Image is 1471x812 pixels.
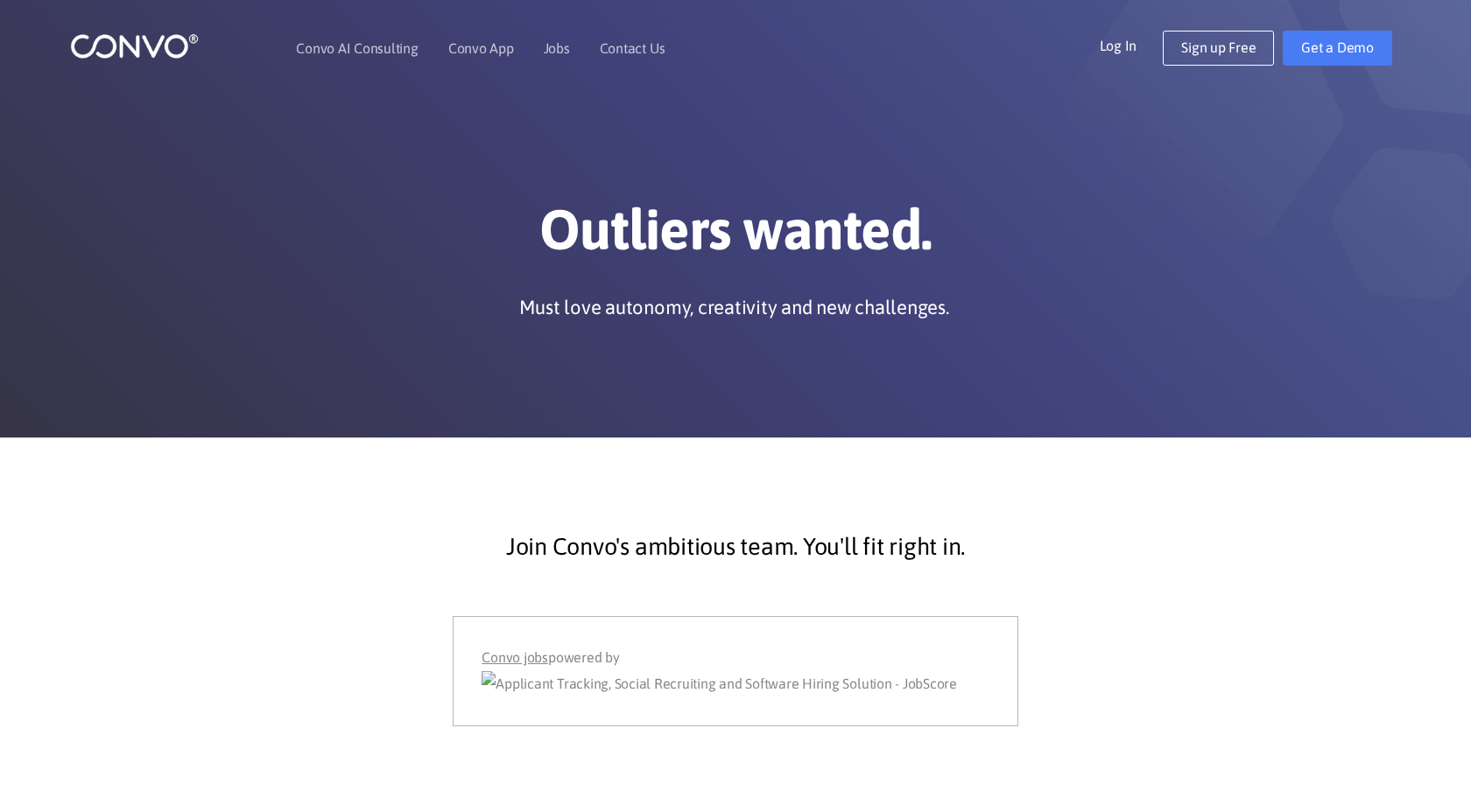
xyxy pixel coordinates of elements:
a: Convo jobs [482,645,548,671]
h1: Outliers wanted. [250,196,1221,276]
a: Get a Demo [1283,31,1392,66]
p: Join Convo's ambitious team. You'll fit right in. [263,525,1208,569]
a: Contact Us [600,41,665,55]
div: powered by [482,645,989,697]
a: Sign up Free [1163,31,1274,66]
a: Log In [1100,31,1164,59]
p: Must love autonomy, creativity and new challenges. [519,294,949,320]
img: logo_1.png [70,32,199,59]
a: Convo App [448,41,514,55]
a: Convo AI Consulting [296,41,418,55]
a: Jobs [544,41,570,55]
img: Applicant Tracking, Social Recruiting and Software Hiring Solution - JobScore [482,671,957,697]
